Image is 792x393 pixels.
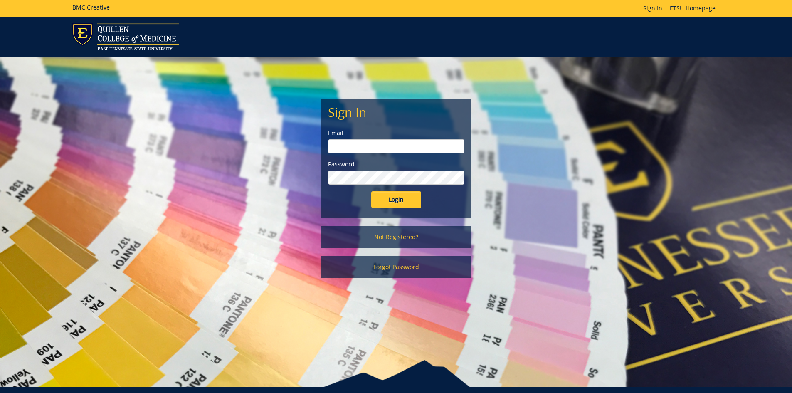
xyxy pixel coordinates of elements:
img: ETSU logo [72,23,179,50]
label: Email [328,129,464,137]
a: ETSU Homepage [666,4,720,12]
p: | [643,4,720,12]
a: Forgot Password [321,256,471,278]
a: Not Registered? [321,226,471,248]
input: Login [371,191,421,208]
h2: Sign In [328,105,464,119]
label: Password [328,160,464,168]
h5: BMC Creative [72,4,110,10]
a: Sign In [643,4,662,12]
